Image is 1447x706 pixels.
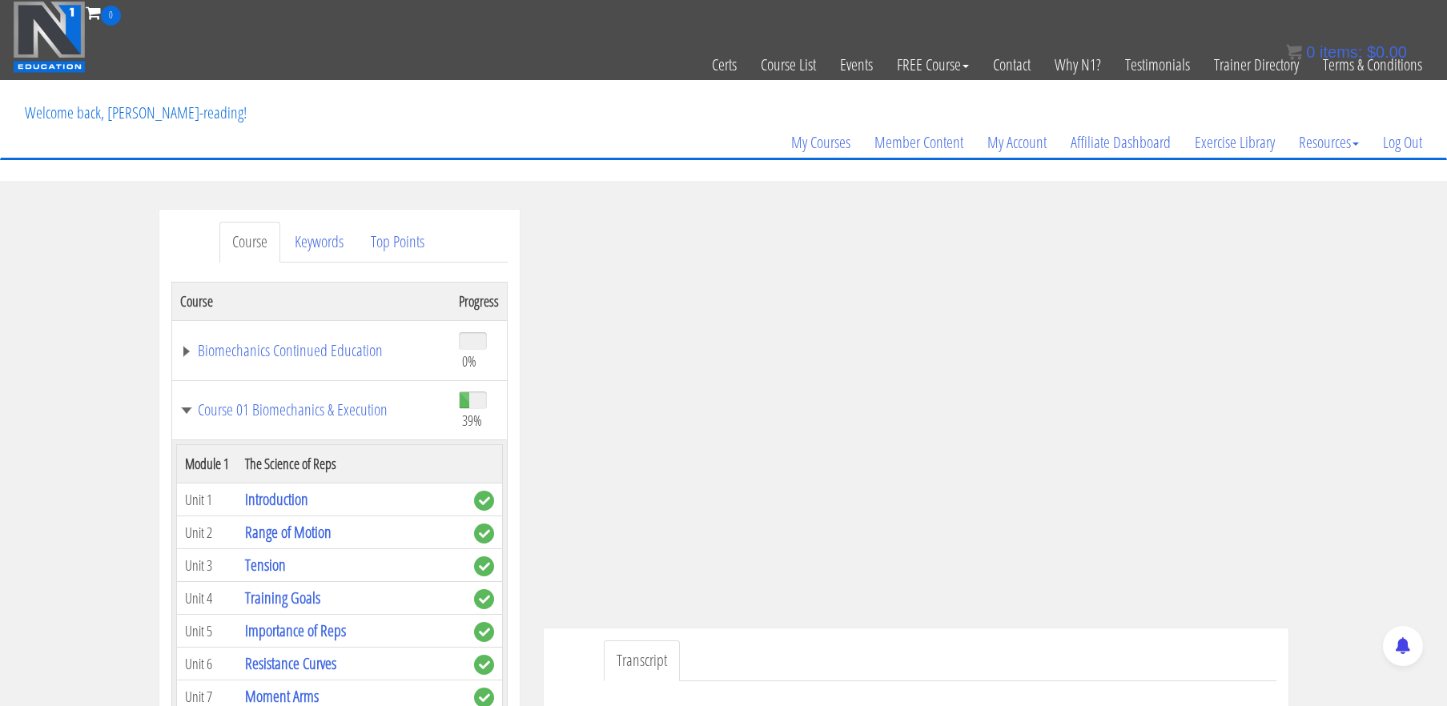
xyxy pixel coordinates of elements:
[176,648,237,680] td: Unit 6
[885,26,981,104] a: FREE Course
[1043,26,1113,104] a: Why N1?
[176,445,237,483] th: Module 1
[981,26,1043,104] a: Contact
[245,521,332,543] a: Range of Motion
[462,352,476,370] span: 0%
[474,622,494,642] span: complete
[1287,104,1371,181] a: Resources
[176,582,237,615] td: Unit 4
[176,549,237,582] td: Unit 3
[101,6,121,26] span: 0
[176,483,237,516] td: Unit 1
[1183,104,1287,181] a: Exercise Library
[451,282,508,320] th: Progress
[1371,104,1434,181] a: Log Out
[1320,43,1362,61] span: items:
[474,655,494,675] span: complete
[358,222,437,263] a: Top Points
[1286,43,1407,61] a: 0 items: $0.00
[1286,44,1302,60] img: icon11.png
[1306,43,1315,61] span: 0
[474,556,494,576] span: complete
[462,411,482,429] span: 39%
[180,343,443,359] a: Biomechanics Continued Education
[176,516,237,549] td: Unit 2
[1059,104,1183,181] a: Affiliate Dashboard
[1311,26,1434,104] a: Terms & Conditions
[13,1,86,73] img: n1-education
[975,104,1059,181] a: My Account
[604,640,680,681] a: Transcript
[700,26,749,104] a: Certs
[245,652,336,674] a: Resistance Curves
[1202,26,1311,104] a: Trainer Directory
[219,222,280,263] a: Course
[1367,43,1376,61] span: $
[171,282,451,320] th: Course
[245,620,346,641] a: Importance of Reps
[474,491,494,511] span: complete
[474,589,494,609] span: complete
[237,445,466,483] th: The Science of Reps
[749,26,828,104] a: Course List
[176,615,237,648] td: Unit 5
[245,587,320,608] a: Training Goals
[862,104,975,181] a: Member Content
[1113,26,1202,104] a: Testimonials
[245,488,308,510] a: Introduction
[13,81,259,145] p: Welcome back, [PERSON_NAME]-reading!
[779,104,862,181] a: My Courses
[180,402,443,418] a: Course 01 Biomechanics & Execution
[474,523,494,544] span: complete
[1367,43,1407,61] bdi: 0.00
[828,26,885,104] a: Events
[86,2,121,23] a: 0
[245,554,286,576] a: Tension
[282,222,356,263] a: Keywords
